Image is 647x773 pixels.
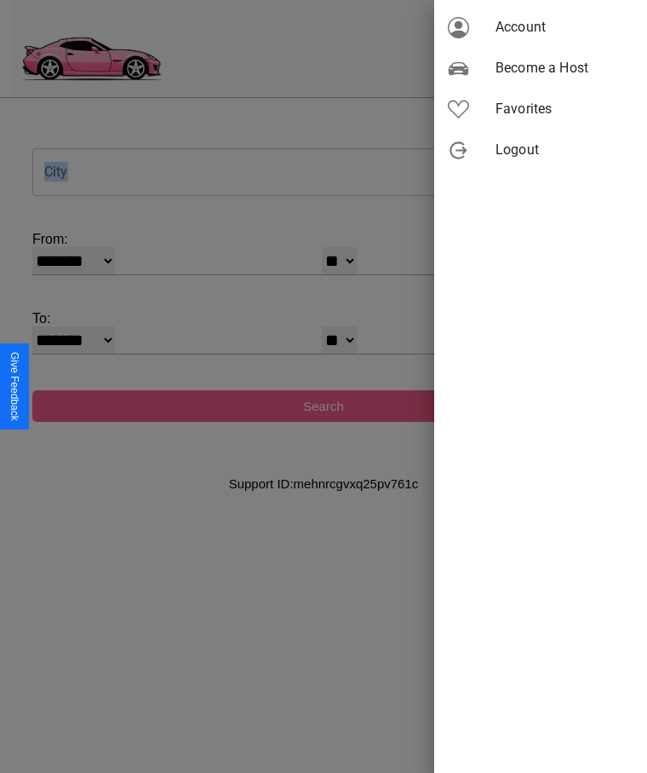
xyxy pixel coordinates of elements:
span: Become a Host [495,58,633,78]
div: Favorites [434,89,647,130]
div: Become a Host [434,48,647,89]
span: Logout [495,140,633,160]
span: Favorites [495,99,633,119]
div: Logout [434,130,647,170]
span: Account [495,17,633,37]
div: Give Feedback [9,352,20,421]
div: Account [434,7,647,48]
